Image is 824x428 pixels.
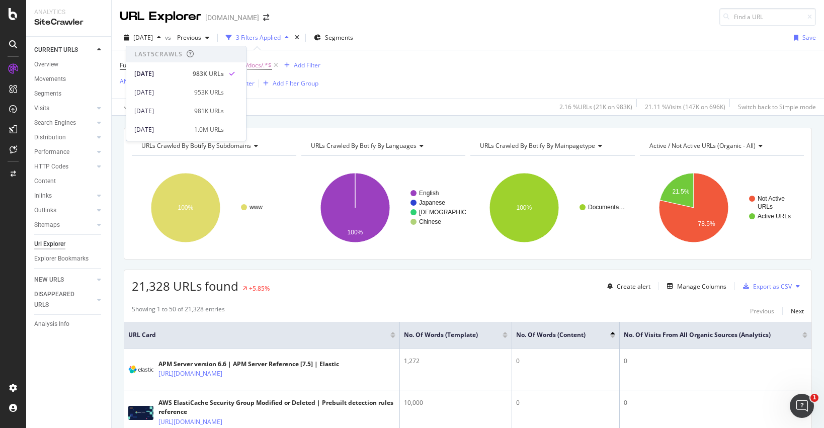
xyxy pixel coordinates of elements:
div: [DATE] [134,125,188,134]
span: URLs Crawled By Botify By mainpagetype [480,141,595,150]
a: Overview [34,59,104,70]
a: Url Explorer [34,239,104,249]
button: Manage Columns [663,280,726,292]
div: 1.0M URLs [194,125,224,134]
div: 0 [624,357,807,366]
div: Analysis Info [34,319,69,329]
div: 981K URLs [194,107,224,116]
text: URLs [758,203,773,210]
div: Next [791,307,804,315]
text: 100% [517,204,532,211]
text: Active URLs [758,213,791,220]
a: Performance [34,147,94,157]
div: DISAPPEARED URLS [34,289,85,310]
span: URLs Crawled By Botify By languages [311,141,417,150]
div: 3 Filters Applied [236,33,281,42]
span: Active / Not Active URLs (organic - all) [649,141,756,150]
div: AWS ElastiCache Security Group Modified or Deleted | Prebuilt detection rules reference [158,398,395,416]
text: 100% [347,229,363,236]
span: No. of Words (Content) [516,330,595,339]
button: Save [790,30,816,46]
a: Outlinks [34,205,94,216]
div: AND [120,77,133,85]
svg: A chart. [132,164,296,251]
text: English [419,190,439,197]
button: Add Filter Group [259,77,318,90]
a: DISAPPEARED URLS [34,289,94,310]
a: Analysis Info [34,319,104,329]
div: Switch back to Simple mode [738,103,816,111]
div: Movements [34,74,66,84]
text: Japanese [419,199,445,206]
div: Inlinks [34,191,52,201]
a: Movements [34,74,104,84]
div: Add Filter [294,61,320,69]
div: A chart. [301,164,466,251]
h4: URLs Crawled By Botify By languages [309,138,457,154]
span: Full URL [120,61,142,69]
div: Distribution [34,132,66,143]
div: SiteCrawler [34,17,103,28]
div: +5.85% [249,284,270,293]
iframe: Intercom live chat [790,394,814,418]
div: [DATE] [134,107,188,116]
div: Performance [34,147,69,157]
div: NEW URLS [34,275,64,285]
div: URL Explorer [120,8,201,25]
text: Documenta… [588,204,625,211]
div: [DATE] [134,88,188,97]
div: Visits [34,103,49,114]
span: Segments [325,33,353,42]
div: 21.11 % Visits ( 147K on 696K ) [645,103,725,111]
div: Save [802,33,816,42]
div: [DATE] [134,69,187,78]
a: CURRENT URLS [34,45,94,55]
button: Export as CSV [739,278,792,294]
span: URLs Crawled By Botify By subdomains [141,141,251,150]
text: 78.5% [698,220,715,227]
span: vs [165,33,173,42]
text: Not Active [758,195,785,202]
button: 3 Filters Applied [222,30,293,46]
button: Apply [120,99,149,115]
button: Next [791,305,804,317]
div: Last 5 Crawls [134,50,183,58]
input: Find a URL [719,8,816,26]
text: [DEMOGRAPHIC_DATA] [419,209,486,216]
div: 2.16 % URLs ( 21K on 983K ) [559,103,632,111]
div: HTTP Codes [34,161,68,172]
div: arrow-right-arrow-left [263,14,269,21]
div: Segments [34,89,61,99]
div: 983K URLs [193,69,224,78]
a: NEW URLS [34,275,94,285]
div: 0 [516,357,615,366]
div: Sitemaps [34,220,60,230]
div: 0 [516,398,615,407]
span: No. of Words (Template) [404,330,487,339]
div: Add Filter Group [273,79,318,88]
a: Inlinks [34,191,94,201]
div: Analytics [34,8,103,17]
h4: URLs Crawled By Botify By subdomains [139,138,287,154]
img: main image [128,365,153,374]
div: Overview [34,59,58,70]
span: 1 [810,394,818,402]
div: CURRENT URLS [34,45,78,55]
div: Content [34,176,56,187]
div: [DOMAIN_NAME] [205,13,259,23]
a: [URL][DOMAIN_NAME] [158,417,222,427]
text: 100% [178,204,194,211]
div: Create alert [617,282,650,291]
text: www [249,204,263,211]
a: [URL][DOMAIN_NAME] [158,369,222,379]
a: Content [34,176,104,187]
div: 10,000 [404,398,508,407]
a: Explorer Bookmarks [34,253,104,264]
button: Create alert [603,278,650,294]
div: 1,272 [404,357,508,366]
div: 0 [624,398,807,407]
a: Search Engines [34,118,94,128]
svg: A chart. [470,164,635,251]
